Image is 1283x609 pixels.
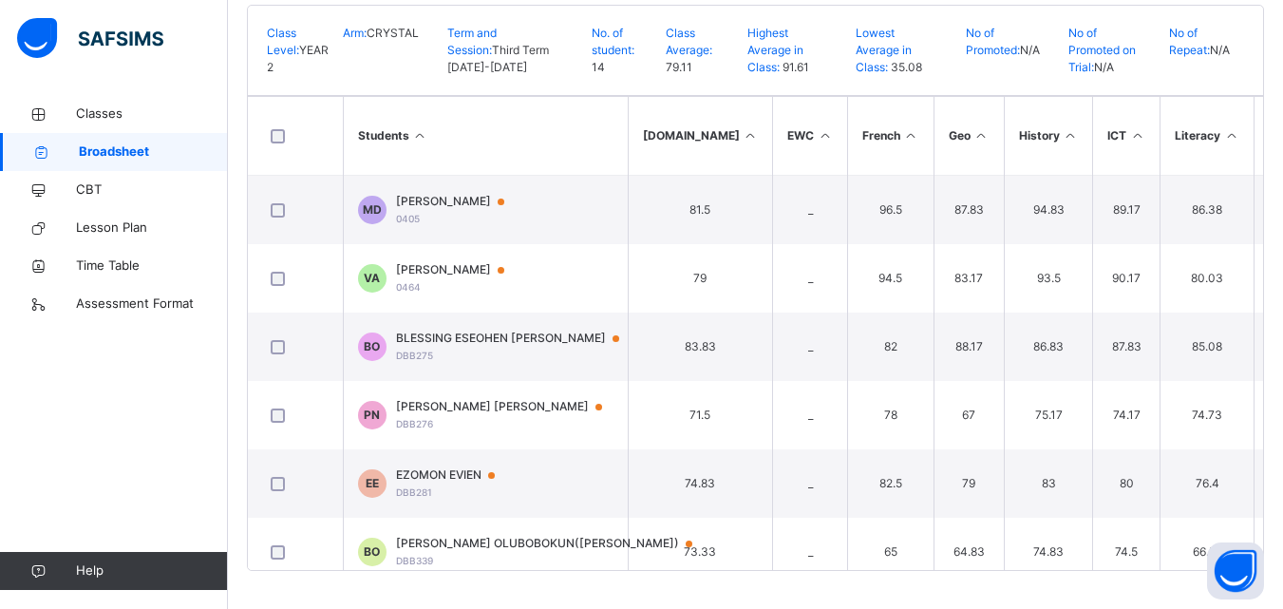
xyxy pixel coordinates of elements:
i: Sort in Ascending Order [1223,128,1239,143]
td: 85.08 [1160,313,1255,381]
td: 75.17 [1004,381,1093,449]
td: 66.55 [1160,518,1255,586]
td: 81.5 [628,176,773,245]
td: _ [773,244,848,313]
td: _ [773,176,848,245]
td: 83 [1004,449,1093,518]
td: 94.5 [848,244,934,313]
th: Geo [934,97,1004,176]
span: CRYSTAL [367,26,419,40]
th: ICT [1093,97,1160,176]
button: Open asap [1207,542,1264,599]
td: 80.03 [1160,244,1255,313]
span: DBB275 [396,350,433,361]
span: No. of student: [592,26,634,57]
td: 79 [628,244,773,313]
span: No of Promoted: [966,26,1020,57]
span: DBB281 [396,486,432,498]
span: [PERSON_NAME] [PERSON_NAME] [396,398,620,415]
td: 64.83 [934,518,1004,586]
i: Sort in Ascending Order [903,128,919,143]
span: N/A [1210,43,1230,57]
span: N/A [1020,43,1040,57]
span: EE [366,475,379,492]
span: No of Promoted on Trial: [1068,26,1136,74]
td: 74.5 [1093,518,1160,586]
span: Term and Session: [447,26,497,57]
span: Broadsheet [79,143,228,162]
td: 82 [848,313,934,381]
img: safsims [17,18,163,58]
td: _ [773,381,848,449]
span: 0405 [396,213,420,224]
td: 88.17 [934,313,1004,381]
td: 82.5 [848,449,934,518]
td: 76.4 [1160,449,1255,518]
td: _ [773,518,848,586]
span: [PERSON_NAME] [396,261,522,278]
span: DBB276 [396,418,433,429]
td: 96.5 [848,176,934,245]
td: 78 [848,381,934,449]
span: Help [76,561,227,580]
td: 86.38 [1160,176,1255,245]
span: Class Average: [666,26,712,57]
td: 65 [848,518,934,586]
span: Classes [76,105,228,124]
span: Lowest Average in Class: [856,26,912,74]
th: [DOMAIN_NAME] [628,97,773,176]
td: 90.17 [1093,244,1160,313]
th: Students [343,97,628,176]
td: 83.17 [934,244,1004,313]
th: French [848,97,934,176]
span: Class Level: [267,26,299,57]
td: 74.83 [1004,518,1093,586]
span: DBB339 [396,555,433,566]
span: PN [364,407,380,424]
td: 73.33 [628,518,773,586]
i: Sort in Ascending Order [1063,128,1079,143]
td: 94.83 [1004,176,1093,245]
td: 93.5 [1004,244,1093,313]
td: 89.17 [1093,176,1160,245]
span: 91.61 [780,60,809,74]
i: Sort in Ascending Order [973,128,990,143]
span: BO [364,338,380,355]
td: 87.83 [1093,313,1160,381]
span: BLESSING ESEOHEN [PERSON_NAME] [396,330,637,347]
td: 80 [1093,449,1160,518]
span: No of Repeat: [1169,26,1210,57]
span: BO [364,543,380,561]
td: 74.17 [1093,381,1160,449]
span: 35.08 [888,60,922,74]
span: [PERSON_NAME] OLUBOBOKUN([PERSON_NAME]) [396,535,710,552]
td: _ [773,313,848,381]
span: VA [364,270,380,287]
i: Sort in Ascending Order [1129,128,1145,143]
td: 74.73 [1160,381,1255,449]
span: CBT [76,181,228,200]
span: Assessment Format [76,295,228,314]
i: Sort in Ascending Order [817,128,833,143]
th: EWC [773,97,848,176]
span: Third Term [DATE]-[DATE] [447,43,549,74]
span: MD [363,201,382,219]
span: 79.11 [666,60,692,74]
span: 0464 [396,281,421,293]
span: N/A [1094,60,1114,74]
i: Sort in Ascending Order [743,128,759,143]
span: EZOMON EVIEN [396,466,513,484]
th: Literacy [1160,97,1255,176]
td: _ [773,449,848,518]
span: Arm: [343,26,367,40]
td: 71.5 [628,381,773,449]
td: 67 [934,381,1004,449]
span: Time Table [76,257,228,276]
td: 83.83 [628,313,773,381]
span: Highest Average in Class: [747,26,803,74]
td: 74.83 [628,449,773,518]
th: History [1004,97,1093,176]
i: Sort Ascending [412,128,428,143]
td: 87.83 [934,176,1004,245]
td: 86.83 [1004,313,1093,381]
